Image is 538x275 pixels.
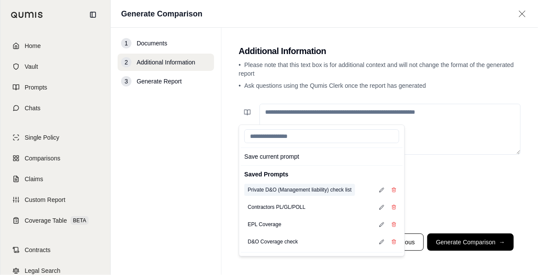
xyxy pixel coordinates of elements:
button: Private D&O (Management liability) check list [244,184,355,196]
span: Vault [25,62,38,71]
span: Coverage Table [25,216,67,225]
span: Comparisons [25,154,60,163]
a: Coverage TableBETA [6,211,105,230]
span: Please note that this text box is for additional context and will not change the format of the ge... [239,61,514,77]
span: Additional Information [137,58,195,67]
span: Single Policy [25,133,59,142]
a: Home [6,36,105,55]
span: Contracts [25,246,51,254]
img: Qumis Logo [11,12,43,18]
span: • [239,61,241,68]
button: Collapse sidebar [86,8,100,22]
span: Chats [25,104,41,112]
a: Comparisons [6,149,105,168]
span: Documents [137,39,167,48]
button: D&O Coverage check [244,236,301,248]
span: Claims [25,175,43,183]
a: Chats [6,99,105,118]
h2: Additional Information [239,45,521,57]
a: Contracts [6,240,105,259]
div: Saved Prompts [241,167,403,181]
button: Contractors PL/GL/POLL [244,201,309,213]
span: Prompts [25,83,47,92]
button: Save current prompt [241,150,403,163]
span: • [239,82,241,89]
div: 2 [121,57,131,67]
a: Vault [6,57,105,76]
span: Generate Report [137,77,182,86]
h1: Generate Comparison [121,8,202,20]
a: Custom Report [6,190,105,209]
div: 3 [121,76,131,86]
span: Custom Report [25,195,65,204]
span: BETA [70,216,89,225]
span: → [499,238,505,246]
span: Legal Search [25,266,61,275]
a: Single Policy [6,128,105,147]
span: Home [25,42,41,50]
div: 1 [121,38,131,48]
button: EPL Coverage [244,218,285,230]
a: Prompts [6,78,105,97]
button: Generate Comparison→ [427,233,514,251]
a: Claims [6,169,105,189]
span: Ask questions using the Qumis Clerk once the report has generated [244,82,426,89]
